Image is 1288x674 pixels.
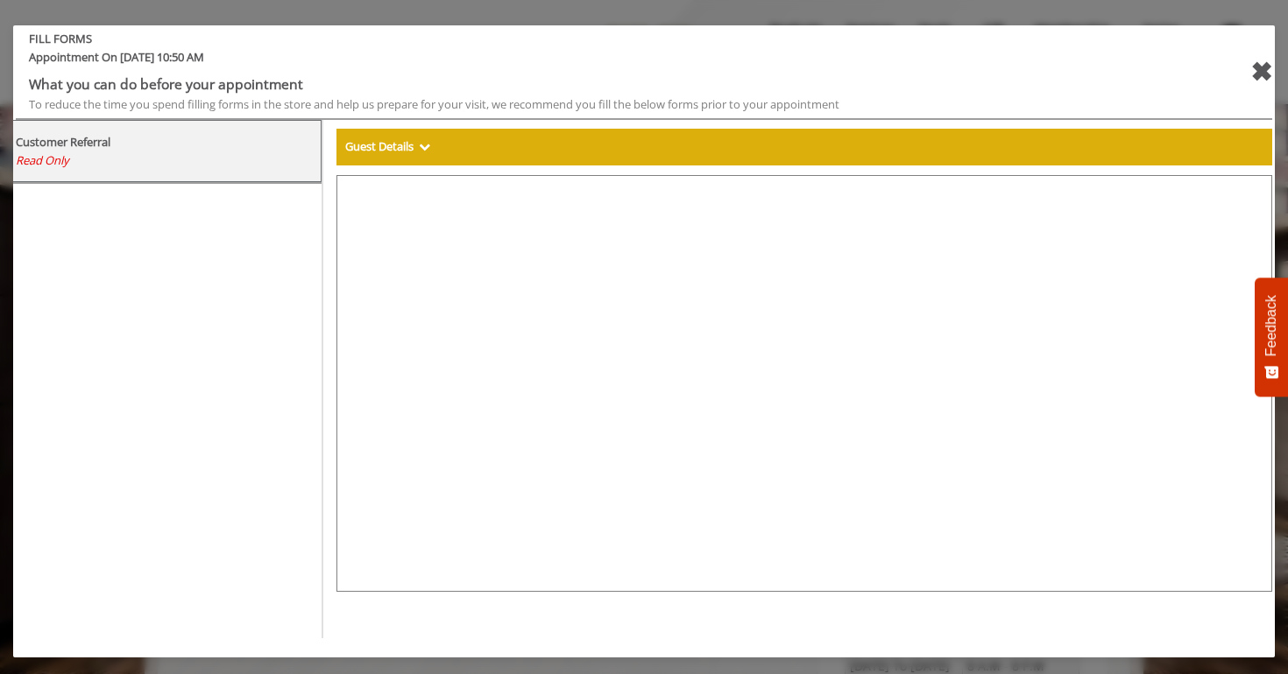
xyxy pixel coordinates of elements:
span: Appointment On [DATE] 10:50 AM [16,48,1166,74]
b: FILL FORMS [16,30,1166,48]
span: Read Only [16,152,69,168]
div: Guest Details Show [336,129,1272,165]
div: close forms [1250,51,1272,93]
span: Show [419,138,430,154]
span: Feedback [1263,295,1279,356]
iframe: formsViewWeb [336,175,1272,592]
div: To reduce the time you spend filling forms in the store and help us prepare for your visit, we re... [29,95,1153,114]
b: What you can do before your appointment [29,74,303,94]
button: Feedback - Show survey [1255,277,1288,397]
b: Customer Referral [16,134,110,150]
b: Guest Details [345,138,414,154]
